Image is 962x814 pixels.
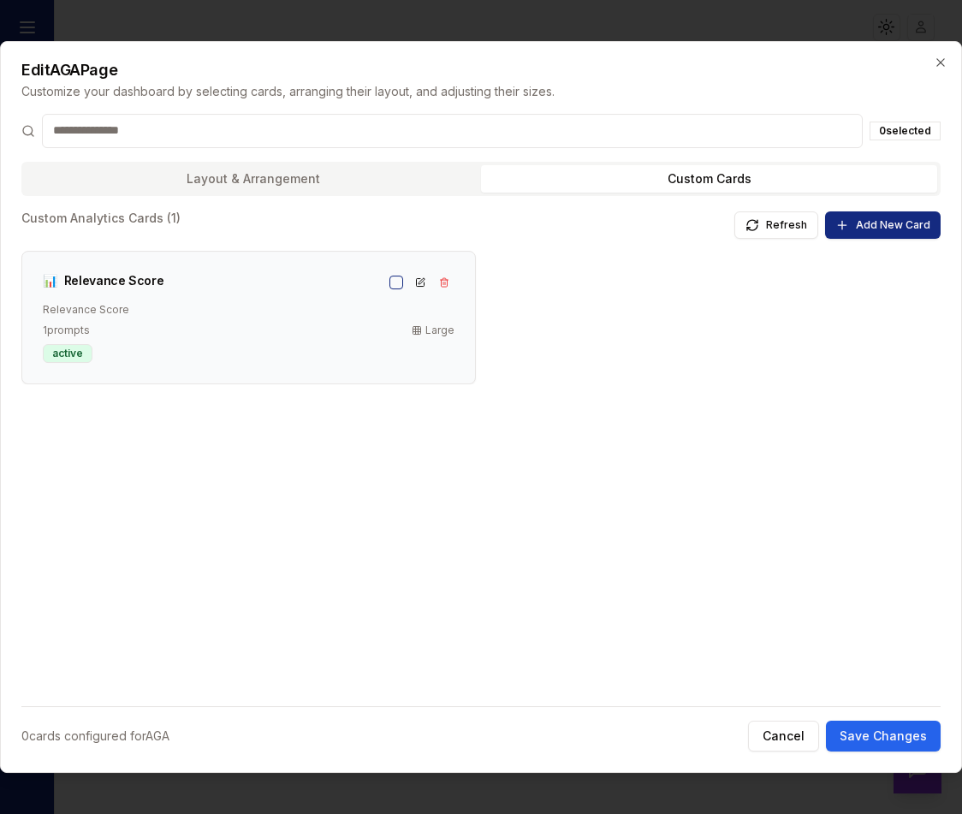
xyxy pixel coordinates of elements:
[425,324,454,337] span: Large
[25,165,481,193] button: Layout & Arrangement
[870,122,941,140] div: 0 selected
[43,344,92,363] div: active
[43,272,57,289] span: 📊
[825,218,941,235] a: Add New Card
[825,211,941,239] button: Add New Card
[826,721,941,752] button: Save Changes
[21,728,169,745] div: 0 cards configured for AGA
[43,303,389,317] p: Relevance Score
[734,211,818,239] button: Refresh
[410,272,431,293] button: Edit card
[21,83,941,100] p: Customize your dashboard by selecting cards, arranging their layout, and adjusting their sizes.
[21,62,941,78] h2: Edit AGA Page
[481,165,937,193] button: Custom Cards
[21,210,181,227] h3: Custom Analytics Cards ( 1 )
[64,272,164,289] span: Relevance Score
[434,272,454,293] button: Delete card
[748,721,819,752] button: Cancel
[43,324,90,337] span: 1 prompts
